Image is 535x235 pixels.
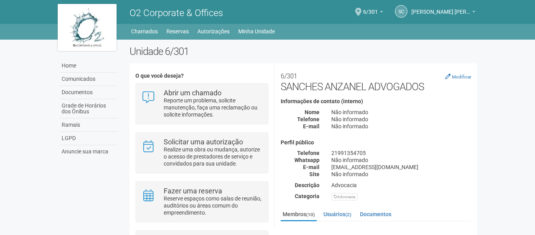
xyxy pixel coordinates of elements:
[295,182,320,188] strong: Descrição
[325,109,477,116] div: Não informado
[325,116,477,123] div: Não informado
[395,5,407,18] a: SC
[131,26,158,37] a: Chamados
[452,74,471,80] small: Modificar
[306,212,315,217] small: (10)
[325,164,477,171] div: [EMAIL_ADDRESS][DOMAIN_NAME]
[130,7,223,18] span: O2 Corporate & Offices
[309,171,320,177] strong: Site
[164,187,222,195] strong: Fazer uma reserva
[142,188,262,216] a: Fazer uma reserva Reserve espaços como salas de reunião, auditórios ou áreas comum do empreendime...
[60,99,118,118] a: Grade de Horários dos Ônibus
[363,1,378,15] span: 6/301
[164,138,243,146] strong: Solicitar uma autorização
[60,118,118,132] a: Ramais
[297,116,320,122] strong: Telefone
[411,1,470,15] span: Simone Cristina Sanches Anzanel
[142,138,262,167] a: Solicitar uma autorização Realize uma obra ou mudança, autorize o acesso de prestadores de serviç...
[325,123,477,130] div: Não informado
[325,171,477,178] div: Não informado
[345,212,351,217] small: (2)
[130,46,478,57] h2: Unidade 6/301
[164,195,262,216] p: Reserve espaços como salas de reunião, auditórios ou áreas comum do empreendimento.
[281,69,471,93] h2: SANCHES ANZANEL ADVOGADOS
[358,208,393,220] a: Documentos
[325,149,477,157] div: 21991354705
[281,140,471,146] h4: Perfil público
[135,73,268,79] h4: O que você deseja?
[294,157,320,163] strong: Whatsapp
[238,26,275,37] a: Minha Unidade
[60,73,118,86] a: Comunicados
[281,208,317,221] a: Membros(10)
[197,26,230,37] a: Autorizações
[363,10,383,16] a: 6/301
[281,98,471,104] h4: Informações de contato (interno)
[305,109,320,115] strong: Nome
[60,132,118,145] a: LGPD
[325,157,477,164] div: Não informado
[331,193,358,200] div: Advocacia
[295,193,320,199] strong: Categoria
[164,89,221,97] strong: Abrir um chamado
[325,182,477,189] div: Advocacia
[281,228,471,235] strong: Membros
[142,89,262,118] a: Abrir um chamado Reporte um problema, solicite manutenção, faça uma reclamação ou solicite inform...
[164,97,262,118] p: Reporte um problema, solicite manutenção, faça uma reclamação ou solicite informações.
[281,72,297,80] small: 6/301
[303,123,320,129] strong: E-mail
[303,164,320,170] strong: E-mail
[164,146,262,167] p: Realize uma obra ou mudança, autorize o acesso de prestadores de serviço e convidados para sua un...
[60,145,118,158] a: Anuncie sua marca
[321,208,353,220] a: Usuários(2)
[58,4,117,51] img: logo.jpg
[297,150,320,156] strong: Telefone
[60,86,118,99] a: Documentos
[445,73,471,80] a: Modificar
[166,26,189,37] a: Reservas
[411,10,475,16] a: [PERSON_NAME] [PERSON_NAME] Anzanel
[60,59,118,73] a: Home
